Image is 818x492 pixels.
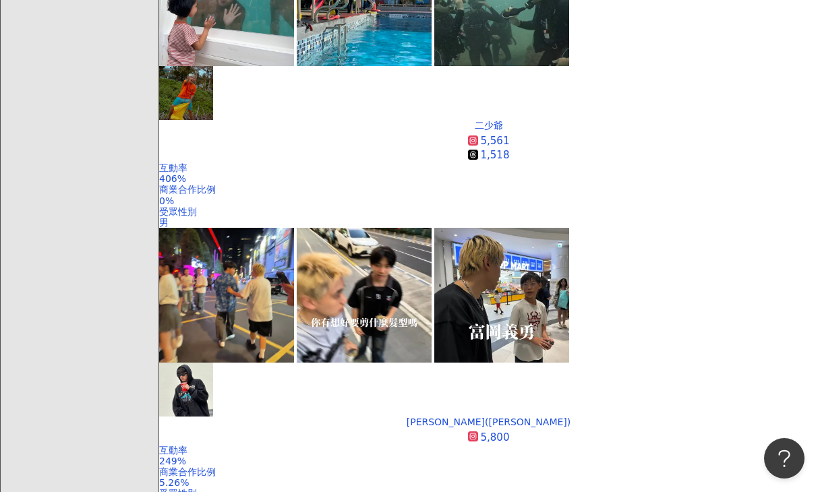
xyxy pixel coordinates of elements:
img: post-image [297,228,432,363]
a: 二少爺5,5611,518互動率406%商業合作比例0%受眾性別男 [159,120,818,228]
div: 5,561 [481,134,510,148]
a: KOL Avatar [159,66,818,120]
div: 5.26% [159,477,818,488]
a: KOL Avatar [159,363,818,417]
img: post-image [434,228,569,363]
div: 受眾性別 [159,206,818,217]
img: KOL Avatar [159,66,213,120]
div: 249% [159,456,818,466]
div: 二少爺 [475,120,503,131]
div: [PERSON_NAME]([PERSON_NAME]) [407,417,571,427]
div: 互動率 [159,445,818,456]
div: 商業合作比例 [159,184,818,195]
iframe: Help Scout Beacon - Open [764,438,805,479]
img: KOL Avatar [159,363,213,417]
img: post-image [159,228,294,363]
div: 5,800 [481,431,510,445]
div: 互動率 [159,162,818,173]
div: 0% [159,195,818,206]
div: 商業合作比例 [159,466,818,477]
div: 男 [159,217,818,228]
div: 1,518 [481,148,510,162]
div: 406% [159,173,818,184]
